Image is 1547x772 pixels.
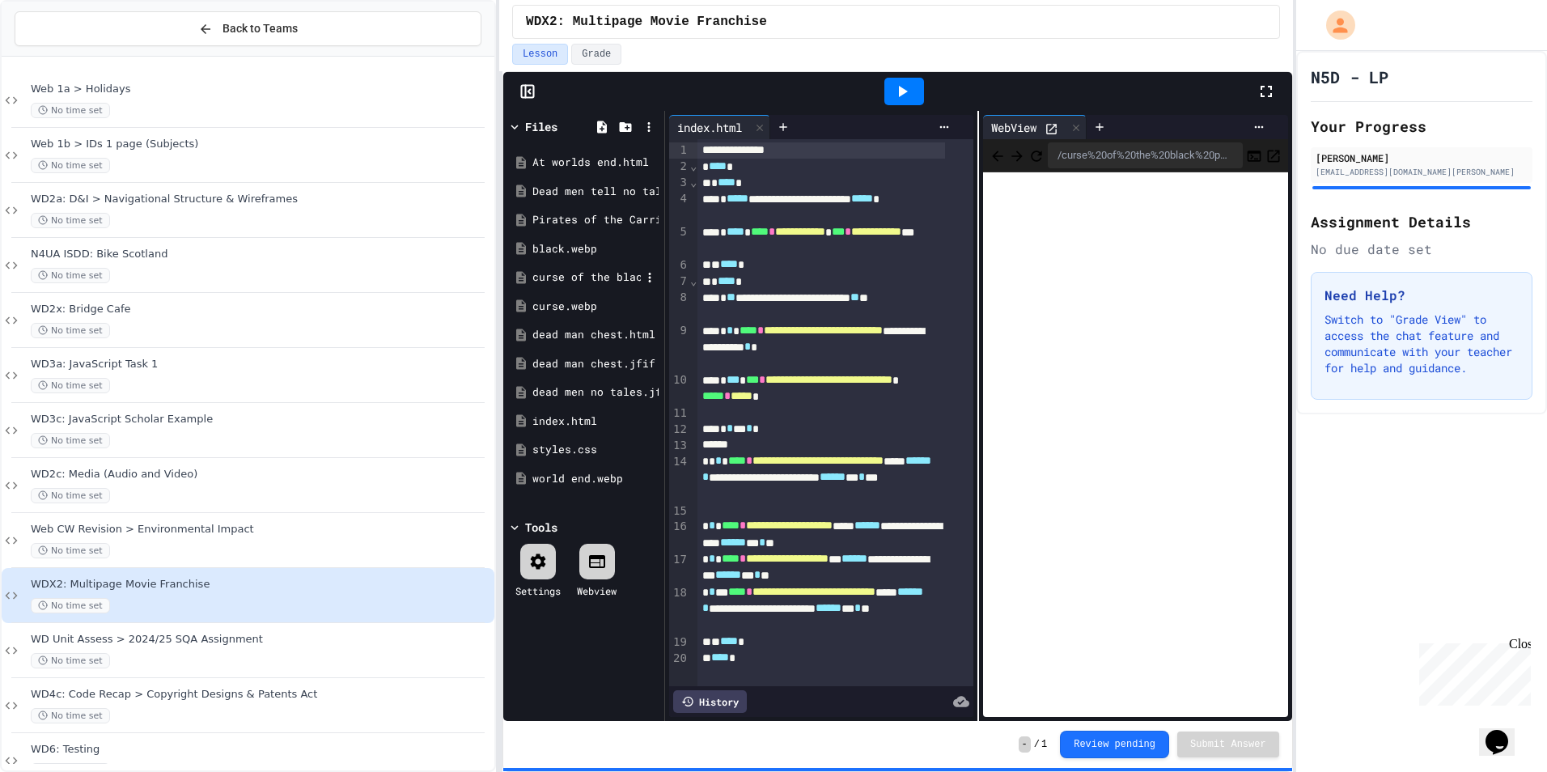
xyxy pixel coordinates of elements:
[669,422,689,438] div: 12
[983,172,1287,718] iframe: Web Preview
[31,433,110,448] span: No time set
[983,115,1087,139] div: WebView
[669,634,689,651] div: 19
[669,454,689,503] div: 14
[31,193,491,206] span: WD2a: D&I > Navigational Structure & Wireframes
[1177,732,1279,757] button: Submit Answer
[512,44,568,65] button: Lesson
[1311,210,1532,233] h2: Assignment Details
[31,138,491,151] span: Web 1b > IDs 1 page (Subjects)
[31,543,110,558] span: No time set
[31,378,110,393] span: No time set
[31,158,110,173] span: No time set
[669,159,689,175] div: 2
[532,212,659,228] div: Pirates of the Carribean.jfif
[532,442,659,458] div: styles.css
[1060,731,1169,758] button: Review pending
[673,690,747,713] div: History
[31,598,110,613] span: No time set
[31,708,110,723] span: No time set
[31,468,491,481] span: WD2c: Media (Audio and Video)
[1316,166,1528,178] div: [EMAIL_ADDRESS][DOMAIN_NAME][PERSON_NAME]
[31,303,491,316] span: WD2x: Bridge Cafe
[1041,738,1047,751] span: 1
[669,519,689,552] div: 16
[983,119,1045,136] div: WebView
[1190,738,1266,751] span: Submit Answer
[1413,637,1531,706] iframe: chat widget
[1479,707,1531,756] iframe: chat widget
[532,384,659,401] div: dead men no tales.jfif
[532,184,659,200] div: Dead men tell no tales.html
[31,413,491,426] span: WD3c: JavaScript Scholar Example
[669,257,689,274] div: 6
[669,142,689,159] div: 1
[31,633,491,647] span: WD Unit Assess > 2024/25 SQA Assignment
[1009,145,1025,165] span: Forward
[669,115,770,139] div: index.html
[31,103,110,118] span: No time set
[1034,738,1040,751] span: /
[525,519,557,536] div: Tools
[669,438,689,454] div: 13
[1311,66,1388,88] h1: N5D - LP
[532,155,659,171] div: At worlds end.html
[669,224,689,257] div: 5
[669,585,689,634] div: 18
[31,688,491,702] span: WD4c: Code Recap > Copyright Designs & Patents Act
[1311,240,1532,259] div: No due date set
[1309,6,1359,44] div: My Account
[1324,312,1519,376] p: Switch to "Grade View" to access the chat feature and communicate with your teacher for help and ...
[515,583,561,598] div: Settings
[669,651,689,667] div: 20
[1311,115,1532,138] h2: Your Progress
[525,118,557,135] div: Files
[571,44,621,65] button: Grade
[669,119,750,136] div: index.html
[689,274,697,287] span: Fold line
[532,356,659,372] div: dead man chest.jfif
[223,20,298,37] span: Back to Teams
[15,11,481,46] button: Back to Teams
[31,268,110,283] span: No time set
[31,488,110,503] span: No time set
[577,583,617,598] div: Webview
[532,471,659,487] div: world end.webp
[669,405,689,422] div: 11
[669,290,689,323] div: 8
[6,6,112,103] div: Chat with us now!Close
[31,578,491,592] span: WDX2: Multipage Movie Franchise
[31,358,491,371] span: WD3a: JavaScript Task 1
[532,414,659,430] div: index.html
[669,503,689,520] div: 15
[31,248,491,261] span: N4UA ISDD: Bike Scotland
[31,653,110,668] span: No time set
[532,269,641,286] div: curse of the black pearl.html
[1246,146,1262,165] button: Console
[1019,736,1031,753] span: -
[669,175,689,191] div: 3
[532,299,659,315] div: curse.webp
[669,323,689,372] div: 9
[669,552,689,585] div: 17
[1028,146,1045,165] button: Refresh
[532,241,659,257] div: black.webp
[526,12,767,32] span: WDX2: Multipage Movie Franchise
[669,372,689,405] div: 10
[1316,151,1528,165] div: [PERSON_NAME]
[1265,146,1282,165] button: Open in new tab
[689,176,697,189] span: Fold line
[31,523,491,537] span: Web CW Revision > Environmental Impact
[689,159,697,172] span: Fold line
[1048,142,1242,168] div: /curse%20of%20the%20black%20pearl.html
[990,145,1006,165] span: Back
[31,83,491,96] span: Web 1a > Holidays
[31,323,110,338] span: No time set
[532,327,659,343] div: dead man chest.html
[669,274,689,290] div: 7
[669,191,689,224] div: 4
[31,213,110,228] span: No time set
[31,743,491,757] span: WD6: Testing
[1324,286,1519,305] h3: Need Help?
